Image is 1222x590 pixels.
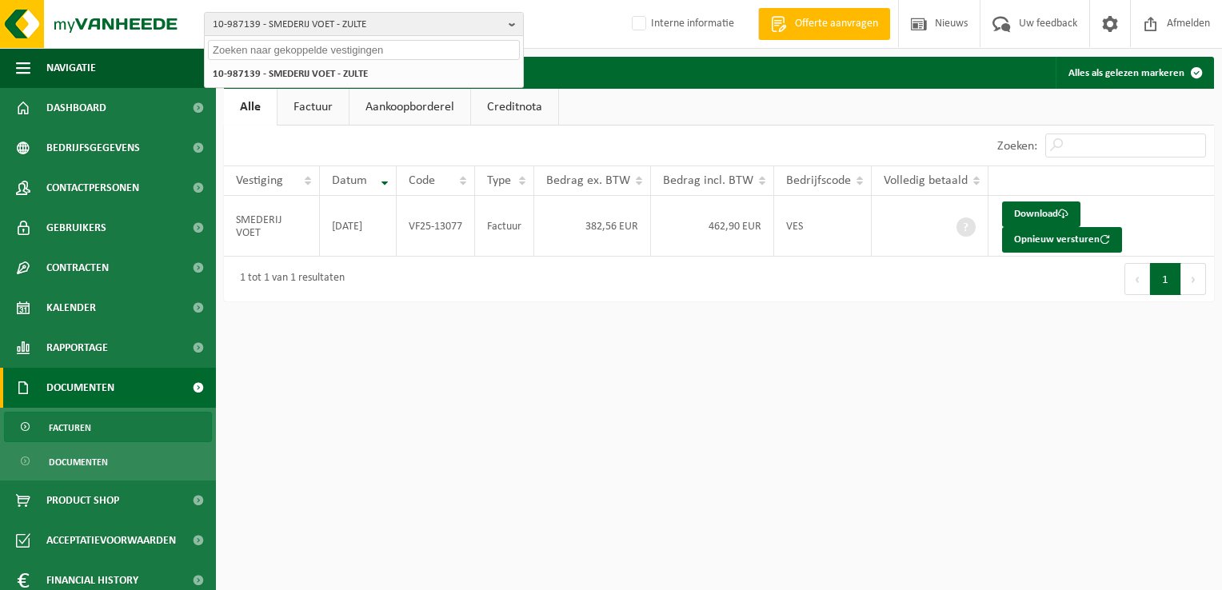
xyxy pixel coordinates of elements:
span: Facturen [49,413,91,443]
a: Download [1002,201,1080,227]
td: SMEDERIJ VOET [224,196,320,257]
a: Offerte aanvragen [758,8,890,40]
span: Product Shop [46,480,119,520]
td: 462,90 EUR [651,196,774,257]
a: Documenten [4,446,212,476]
td: [DATE] [320,196,397,257]
span: Contactpersonen [46,168,139,208]
span: Datum [332,174,367,187]
label: Zoeken: [997,140,1037,153]
span: Kalender [46,288,96,328]
a: Facturen [4,412,212,442]
button: Opnieuw versturen [1002,227,1122,253]
span: Bedrag incl. BTW [663,174,753,187]
button: Previous [1124,263,1150,295]
a: Alle [224,89,277,126]
td: VF25-13077 [397,196,475,257]
span: Code [409,174,435,187]
span: Navigatie [46,48,96,88]
span: Documenten [49,447,108,477]
span: Bedrijfsgegevens [46,128,140,168]
span: Documenten [46,368,114,408]
strong: 10-987139 - SMEDERIJ VOET - ZULTE [213,69,368,79]
span: Offerte aanvragen [791,16,882,32]
span: Contracten [46,248,109,288]
span: Vestiging [236,174,283,187]
button: Next [1181,263,1206,295]
input: Zoeken naar gekoppelde vestigingen [208,40,520,60]
a: Aankoopborderel [349,89,470,126]
label: Interne informatie [629,12,734,36]
span: Rapportage [46,328,108,368]
span: Bedrijfscode [786,174,851,187]
span: 10-987139 - SMEDERIJ VOET - ZULTE [213,13,502,37]
span: Gebruikers [46,208,106,248]
span: Type [487,174,511,187]
td: Factuur [475,196,534,257]
div: 1 tot 1 van 1 resultaten [232,265,345,293]
span: Bedrag ex. BTW [546,174,630,187]
span: Volledig betaald [884,174,968,187]
button: 1 [1150,263,1181,295]
button: 10-987139 - SMEDERIJ VOET - ZULTE [204,12,524,36]
a: Creditnota [471,89,558,126]
td: 382,56 EUR [534,196,651,257]
a: Factuur [278,89,349,126]
td: VES [774,196,872,257]
button: Alles als gelezen markeren [1056,57,1212,89]
span: Acceptatievoorwaarden [46,520,176,560]
span: Dashboard [46,88,106,128]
